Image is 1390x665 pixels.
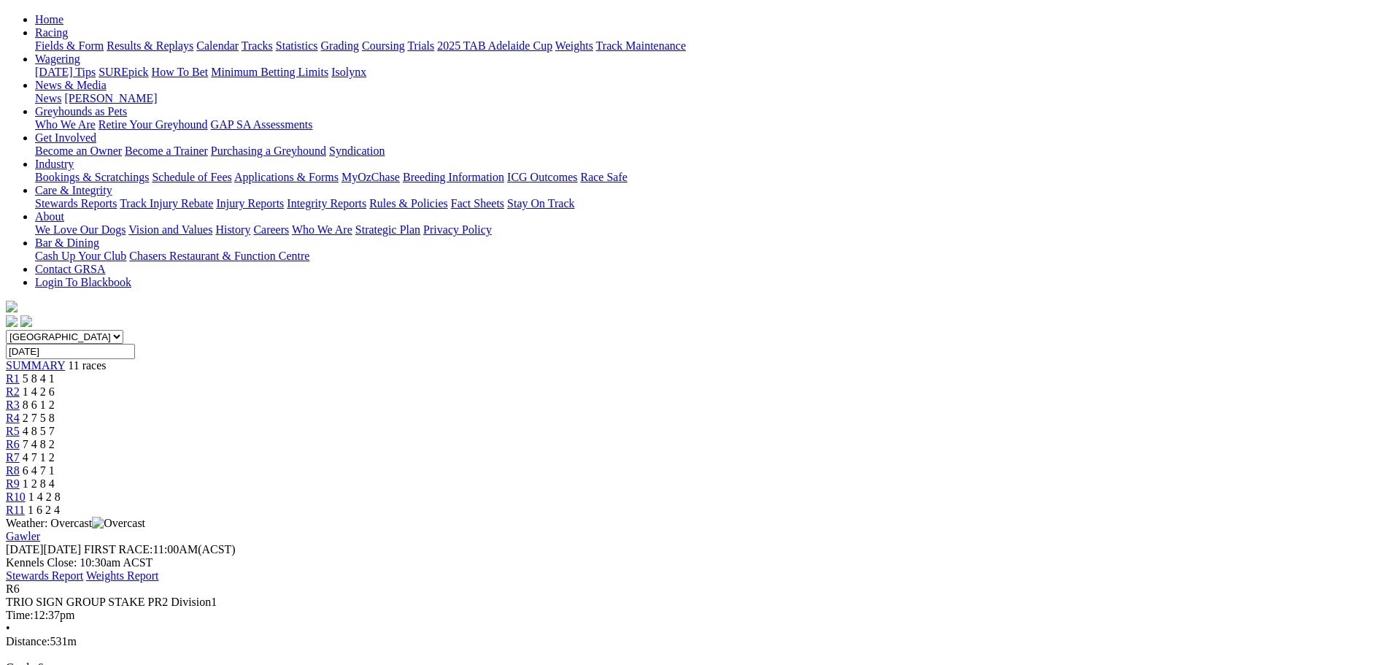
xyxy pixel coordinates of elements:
a: Bar & Dining [35,237,99,249]
a: R10 [6,491,26,503]
div: News & Media [35,92,1384,105]
a: Vision and Values [128,223,212,236]
a: R1 [6,372,20,385]
img: facebook.svg [6,315,18,327]
a: Stay On Track [507,197,574,210]
div: About [35,223,1384,237]
div: Kennels Close: 10:30am ACST [6,556,1384,569]
a: Become a Trainer [125,145,208,157]
span: 6 4 7 1 [23,464,55,477]
a: Home [35,13,63,26]
span: 4 7 1 2 [23,451,55,464]
a: R4 [6,412,20,424]
a: R2 [6,385,20,398]
div: TRIO SIGN GROUP STAKE PR2 Division1 [6,596,1384,609]
span: Time: [6,609,34,621]
a: Rules & Policies [369,197,448,210]
span: R6 [6,438,20,450]
a: Calendar [196,39,239,52]
a: Tracks [242,39,273,52]
a: Retire Your Greyhound [99,118,208,131]
a: Syndication [329,145,385,157]
a: R5 [6,425,20,437]
a: About [35,210,64,223]
a: Stewards Reports [35,197,117,210]
a: Careers [253,223,289,236]
a: Schedule of Fees [152,171,231,183]
span: 11:00AM(ACST) [84,543,236,556]
div: 12:37pm [6,609,1384,622]
a: Care & Integrity [35,184,112,196]
a: GAP SA Assessments [211,118,313,131]
a: Wagering [35,53,80,65]
a: Breeding Information [403,171,504,183]
div: Care & Integrity [35,197,1384,210]
a: News & Media [35,79,107,91]
a: Strategic Plan [355,223,420,236]
a: Weights Report [86,569,159,582]
a: R11 [6,504,25,516]
a: Who We Are [292,223,352,236]
a: Who We Are [35,118,96,131]
a: Chasers Restaurant & Function Centre [129,250,309,262]
span: SUMMARY [6,359,65,372]
span: R3 [6,399,20,411]
div: Bar & Dining [35,250,1384,263]
a: R8 [6,464,20,477]
a: Results & Replays [107,39,193,52]
a: Industry [35,158,74,170]
div: Greyhounds as Pets [35,118,1384,131]
a: Weights [555,39,593,52]
a: Isolynx [331,66,366,78]
a: Get Involved [35,131,96,144]
div: Get Involved [35,145,1384,158]
span: 1 4 2 6 [23,385,55,398]
div: Racing [35,39,1384,53]
a: Fields & Form [35,39,104,52]
a: Grading [321,39,359,52]
img: twitter.svg [20,315,32,327]
span: Distance: [6,635,50,647]
span: 7 4 8 2 [23,438,55,450]
span: R7 [6,451,20,464]
a: Contact GRSA [35,263,105,275]
a: Applications & Forms [234,171,339,183]
a: Track Maintenance [596,39,686,52]
a: Trials [407,39,434,52]
a: MyOzChase [341,171,400,183]
a: Racing [35,26,68,39]
a: Login To Blackbook [35,276,131,288]
a: Gawler [6,530,40,542]
span: • [6,622,10,634]
a: Privacy Policy [423,223,492,236]
span: [DATE] [6,543,81,556]
a: Become an Owner [35,145,122,157]
a: [PERSON_NAME] [64,92,157,104]
a: Minimum Betting Limits [211,66,328,78]
span: 8 6 1 2 [23,399,55,411]
span: 1 6 2 4 [28,504,60,516]
span: 5 8 4 1 [23,372,55,385]
span: Weather: Overcast [6,517,145,529]
a: R9 [6,477,20,490]
span: 4 8 5 7 [23,425,55,437]
div: Wagering [35,66,1384,79]
span: 1 2 8 4 [23,477,55,490]
a: ICG Outcomes [507,171,577,183]
a: [DATE] Tips [35,66,96,78]
a: Integrity Reports [287,197,366,210]
span: 1 4 2 8 [28,491,61,503]
a: Bookings & Scratchings [35,171,149,183]
span: R6 [6,583,20,595]
a: Purchasing a Greyhound [211,145,326,157]
a: We Love Our Dogs [35,223,126,236]
input: Select date [6,344,135,359]
a: Injury Reports [216,197,284,210]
